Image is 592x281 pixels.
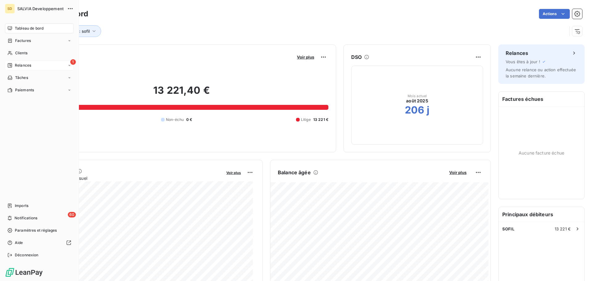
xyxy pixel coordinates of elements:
span: Imports [15,203,28,209]
span: Déconnexion [15,252,39,258]
a: Paiements [5,85,74,95]
h6: Factures échues [499,92,584,106]
a: Paramètres et réglages [5,225,74,235]
h6: Relances [506,49,528,57]
span: Relances [15,63,31,68]
span: SOFIL [502,226,514,231]
span: Factures [15,38,31,43]
h6: DSO [351,53,362,61]
a: Imports [5,201,74,211]
span: Voir plus [449,170,467,175]
img: Logo LeanPay [5,267,43,277]
span: 60 [68,212,76,217]
span: Tableau de bord [15,26,43,31]
span: SALVIA Developpement [17,6,64,11]
span: Voir plus [297,55,314,60]
span: août 2025 [406,98,428,104]
button: Client : sofil [58,25,101,37]
span: 13 221 € [313,117,328,122]
a: Aide [5,238,74,248]
span: Tâches [15,75,28,81]
h6: Principaux débiteurs [499,207,584,222]
h2: 206 [405,104,424,116]
a: Tableau de bord [5,23,74,33]
h6: Balance âgée [278,169,311,176]
span: Paiements [15,87,34,93]
span: Litige [301,117,311,122]
div: SD [5,4,15,14]
a: 1Relances [5,60,74,70]
span: 1 [70,59,76,65]
button: Voir plus [224,170,243,175]
span: Paramètres et réglages [15,228,57,233]
span: Aide [15,240,23,246]
span: 0 € [186,117,192,122]
span: Aucune facture échue [519,150,564,156]
span: 13 221 € [555,226,571,231]
h2: 13 221,40 € [35,84,328,103]
a: Factures [5,36,74,46]
span: Aucune relance ou action effectuée la semaine dernière. [506,67,576,78]
span: Notifications [14,215,37,221]
button: Voir plus [295,54,316,60]
a: Tâches [5,73,74,83]
button: Actions [539,9,570,19]
span: Chiffre d'affaires mensuel [35,175,222,181]
a: Clients [5,48,74,58]
h2: j [427,104,430,116]
iframe: Intercom live chat [571,260,586,275]
span: Voir plus [226,171,241,175]
button: Voir plus [447,170,468,175]
span: Mois actuel [408,94,427,98]
span: Clients [15,50,27,56]
span: Non-échu [166,117,184,122]
span: Vous êtes à jour ! [506,59,540,64]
